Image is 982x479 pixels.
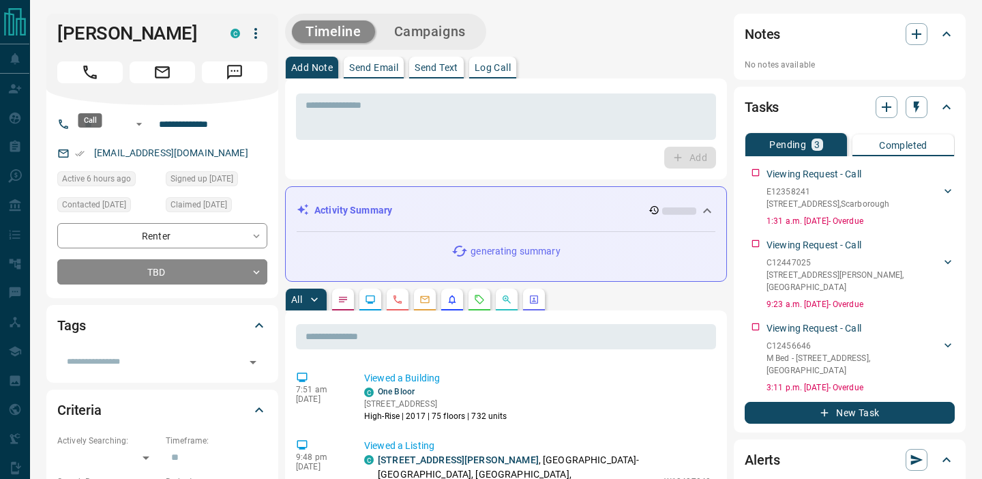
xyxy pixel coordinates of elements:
p: Log Call [475,63,511,72]
div: condos.ca [230,29,240,38]
span: Active 6 hours ago [62,172,131,186]
button: Campaigns [381,20,479,43]
p: 9:23 a.m. [DATE] - Overdue [767,298,955,310]
h2: Tags [57,315,85,336]
p: [STREET_ADDRESS] , Scarborough [767,198,889,210]
p: Actively Searching: [57,435,159,447]
span: Message [202,61,267,83]
p: Pending [769,140,806,149]
h2: Alerts [745,449,780,471]
p: Viewing Request - Call [767,238,861,252]
div: Tags [57,309,267,342]
p: Viewing Request - Call [767,167,861,182]
p: M Bed - [STREET_ADDRESS] , [GEOGRAPHIC_DATA] [767,352,941,377]
svg: Opportunities [501,294,512,305]
svg: Emails [419,294,430,305]
svg: Agent Actions [529,294,539,305]
div: E12358241[STREET_ADDRESS],Scarborough [767,183,955,213]
svg: Requests [474,294,485,305]
p: generating summary [471,244,560,259]
p: Viewing Request - Call [767,321,861,336]
span: Email [130,61,195,83]
div: Wed Aug 27 2025 [166,171,267,190]
p: All [291,295,302,304]
p: Timeframe: [166,435,267,447]
p: [DATE] [296,462,344,471]
p: Send Text [415,63,458,72]
svg: Email Verified [75,149,85,158]
p: Viewed a Listing [364,439,711,453]
div: Notes [745,18,955,50]
p: [STREET_ADDRESS] [364,398,507,410]
h2: Tasks [745,96,779,118]
svg: Listing Alerts [447,294,458,305]
p: 9:48 pm [296,452,344,462]
p: [DATE] [296,394,344,404]
p: 1:31 a.m. [DATE] - Overdue [767,215,955,227]
div: C12456646M Bed - [STREET_ADDRESS],[GEOGRAPHIC_DATA] [767,337,955,379]
div: Renter [57,223,267,248]
button: Open [243,353,263,372]
p: Add Note [291,63,333,72]
h1: [PERSON_NAME] [57,23,210,44]
div: Tasks [745,91,955,124]
svg: Calls [392,294,403,305]
p: Send Email [349,63,398,72]
div: Tue Oct 14 2025 [57,171,159,190]
p: C12456646 [767,340,941,352]
p: [STREET_ADDRESS][PERSON_NAME] , [GEOGRAPHIC_DATA] [767,269,941,293]
div: Criteria [57,394,267,426]
a: One Bloor [378,387,415,396]
div: TBD [57,259,267,285]
div: C12447025[STREET_ADDRESS][PERSON_NAME],[GEOGRAPHIC_DATA] [767,254,955,296]
span: Signed up [DATE] [170,172,233,186]
p: Activity Summary [314,203,392,218]
p: No notes available [745,59,955,71]
button: Timeline [292,20,375,43]
p: 3 [814,140,820,149]
p: 3:11 p.m. [DATE] - Overdue [767,381,955,394]
div: Activity Summary [297,198,715,223]
button: Open [131,116,147,132]
span: Claimed [DATE] [170,198,227,212]
svg: Lead Browsing Activity [365,294,376,305]
a: [STREET_ADDRESS][PERSON_NAME] [378,454,539,465]
span: Contacted [DATE] [62,198,126,212]
div: condos.ca [364,388,374,397]
p: High-Rise | 2017 | 75 floors | 732 units [364,410,507,422]
p: 7:51 am [296,385,344,394]
a: [EMAIL_ADDRESS][DOMAIN_NAME] [94,147,248,158]
p: Completed [879,141,927,150]
div: Call [78,113,102,128]
button: New Task [745,402,955,424]
p: C12447025 [767,257,941,269]
svg: Notes [338,294,348,305]
div: Thu Aug 28 2025 [57,197,159,216]
span: Call [57,61,123,83]
div: condos.ca [364,455,374,465]
h2: Notes [745,23,780,45]
div: Wed Aug 27 2025 [166,197,267,216]
p: Viewed a Building [364,371,711,386]
div: Alerts [745,444,955,476]
h2: Criteria [57,399,102,421]
p: E12358241 [767,186,889,198]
